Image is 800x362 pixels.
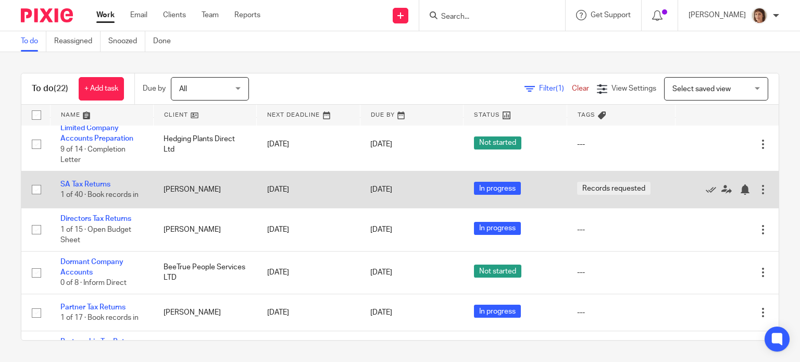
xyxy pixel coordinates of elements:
[60,280,127,287] span: 0 of 8 · Inform Direct
[578,112,595,118] span: Tags
[60,226,131,244] span: 1 of 15 · Open Budget Sheet
[577,182,651,195] span: Records requested
[153,251,256,294] td: BeeTrue People Services LTD
[60,191,139,198] span: 1 of 40 · Book records in
[153,171,256,208] td: [PERSON_NAME]
[672,85,731,93] span: Select saved view
[130,10,147,20] a: Email
[143,83,166,94] p: Due by
[257,294,360,331] td: [DATE]
[179,85,187,93] span: All
[60,258,123,276] a: Dormant Company Accounts
[54,31,101,52] a: Reassigned
[60,215,131,222] a: Directors Tax Returns
[153,31,179,52] a: Done
[32,83,68,94] h1: To do
[572,85,589,92] a: Clear
[577,139,665,149] div: ---
[577,224,665,235] div: ---
[257,171,360,208] td: [DATE]
[611,85,656,92] span: View Settings
[577,267,665,278] div: ---
[60,181,110,188] a: SA Tax Returns
[370,141,392,148] span: [DATE]
[108,31,145,52] a: Snoozed
[96,10,115,20] a: Work
[21,31,46,52] a: To do
[79,77,124,101] a: + Add task
[474,182,521,195] span: In progress
[556,85,564,92] span: (1)
[60,338,139,345] a: Partnership Tax Returns
[153,118,256,171] td: Hedging Plants Direct Ltd
[153,208,256,251] td: [PERSON_NAME]
[370,226,392,233] span: [DATE]
[202,10,219,20] a: Team
[21,8,73,22] img: Pixie
[440,13,534,22] input: Search
[54,84,68,93] span: (22)
[474,136,521,149] span: Not started
[689,10,746,20] p: [PERSON_NAME]
[153,294,256,331] td: [PERSON_NAME]
[370,309,392,316] span: [DATE]
[257,118,360,171] td: [DATE]
[474,305,521,318] span: In progress
[751,7,768,24] img: Pixie%204.jpg
[706,184,721,195] a: Mark as done
[234,10,260,20] a: Reports
[591,11,631,19] span: Get Support
[370,269,392,276] span: [DATE]
[370,186,392,193] span: [DATE]
[577,307,665,318] div: ---
[163,10,186,20] a: Clients
[474,265,521,278] span: Not started
[474,222,521,235] span: In progress
[60,146,126,164] span: 9 of 14 · Completion Letter
[60,304,126,311] a: Partner Tax Returns
[60,314,139,321] span: 1 of 17 · Book records in
[257,208,360,251] td: [DATE]
[539,85,572,92] span: Filter
[257,251,360,294] td: [DATE]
